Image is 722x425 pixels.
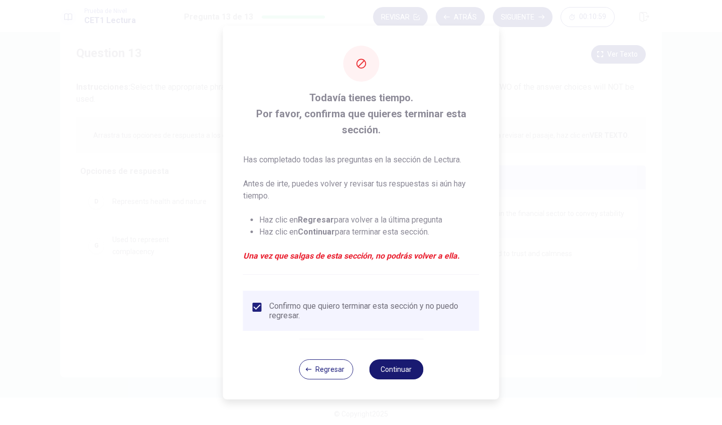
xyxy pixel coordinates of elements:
[298,215,334,225] strong: Regresar
[259,226,479,238] li: Haz clic en para terminar esta sección.
[243,154,479,166] p: Has completado todas las preguntas en la sección de Lectura.
[243,250,479,262] em: Una vez que salgas de esta sección, no podrás volver a ella.
[369,359,423,379] button: Continuar
[259,214,479,226] li: Haz clic en para volver a la última pregunta
[243,90,479,138] span: Todavía tienes tiempo. Por favor, confirma que quieres terminar esta sección.
[269,301,471,320] div: Confirmo que quiero terminar esta sección y no puedo regresar.
[243,178,479,202] p: Antes de irte, puedes volver y revisar tus respuestas si aún hay tiempo.
[298,227,335,237] strong: Continuar
[299,359,353,379] button: Regresar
